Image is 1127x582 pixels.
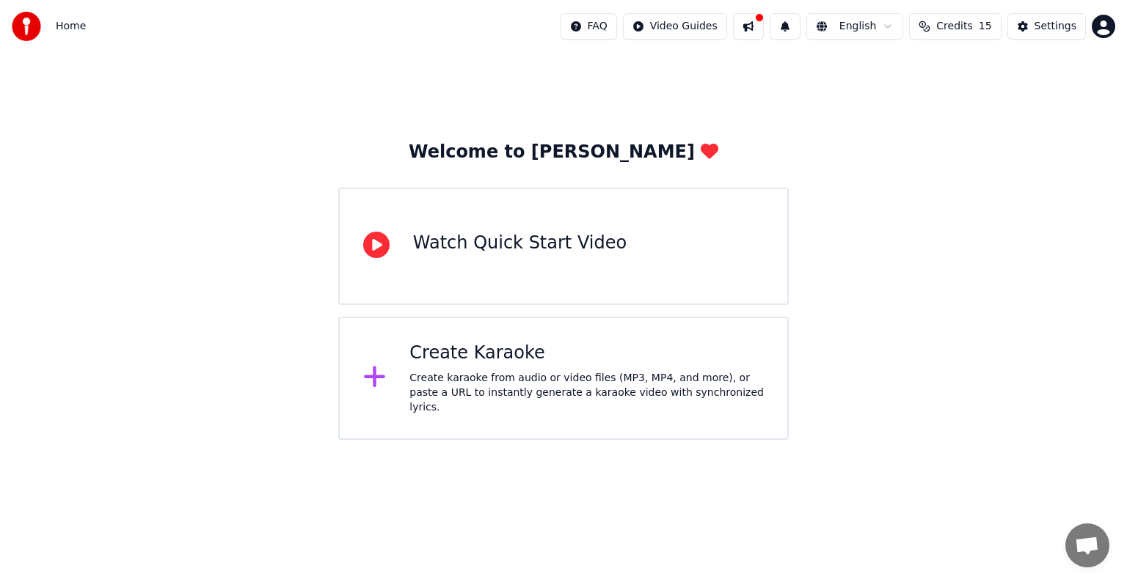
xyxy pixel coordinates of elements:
[936,19,972,34] span: Credits
[561,13,617,40] button: FAQ
[12,12,41,41] img: youka
[1065,523,1109,567] a: Open chat
[409,342,764,365] div: Create Karaoke
[56,19,86,34] nav: breadcrumb
[623,13,727,40] button: Video Guides
[979,19,992,34] span: 15
[909,13,1001,40] button: Credits15
[1035,19,1076,34] div: Settings
[409,371,764,415] div: Create karaoke from audio or video files (MP3, MP4, and more), or paste a URL to instantly genera...
[409,141,718,164] div: Welcome to [PERSON_NAME]
[413,232,627,255] div: Watch Quick Start Video
[56,19,86,34] span: Home
[1007,13,1086,40] button: Settings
